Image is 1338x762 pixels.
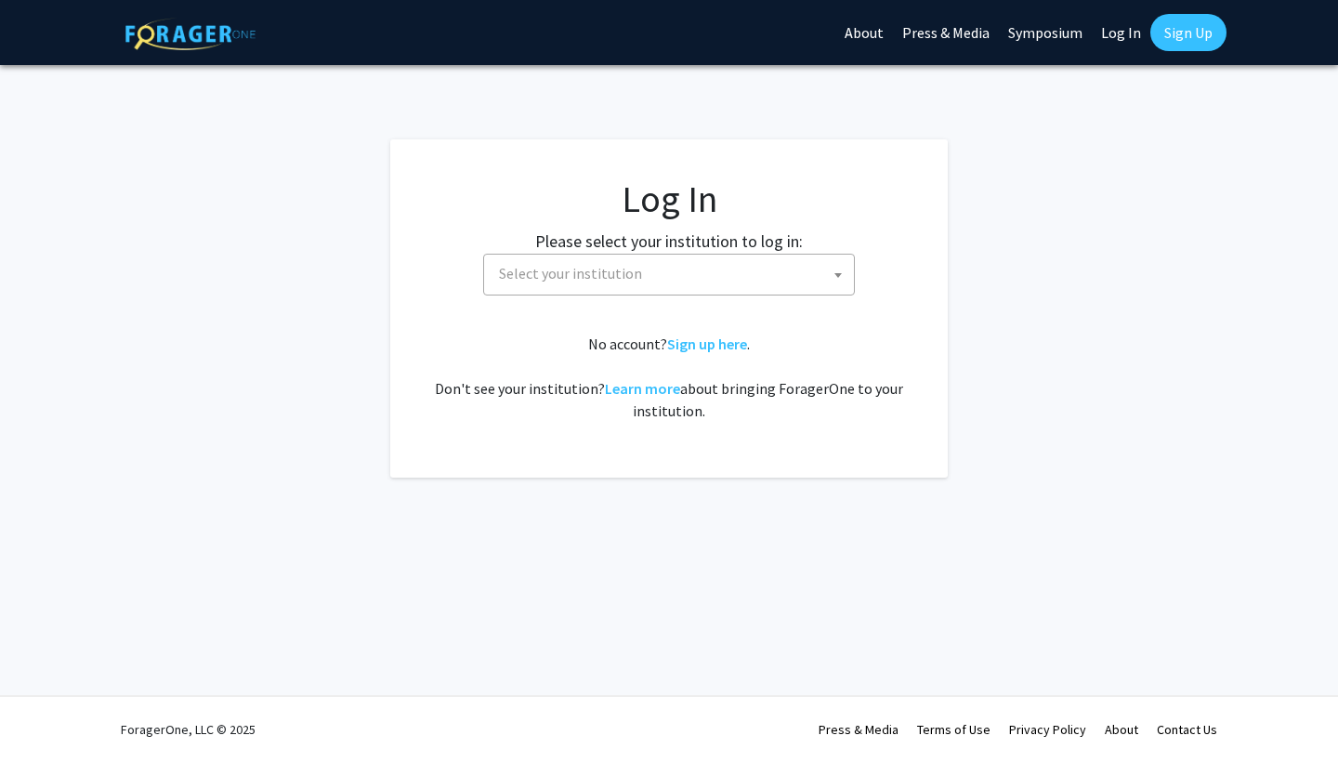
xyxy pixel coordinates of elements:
[917,721,990,738] a: Terms of Use
[535,229,803,254] label: Please select your institution to log in:
[121,697,256,762] div: ForagerOne, LLC © 2025
[499,264,642,282] span: Select your institution
[483,254,855,296] span: Select your institution
[427,177,911,221] h1: Log In
[819,721,899,738] a: Press & Media
[1157,721,1217,738] a: Contact Us
[427,333,911,422] div: No account? . Don't see your institution? about bringing ForagerOne to your institution.
[667,335,747,353] a: Sign up here
[1009,721,1086,738] a: Privacy Policy
[605,379,680,398] a: Learn more about bringing ForagerOne to your institution
[492,255,854,293] span: Select your institution
[125,18,256,50] img: ForagerOne Logo
[1150,14,1226,51] a: Sign Up
[1105,721,1138,738] a: About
